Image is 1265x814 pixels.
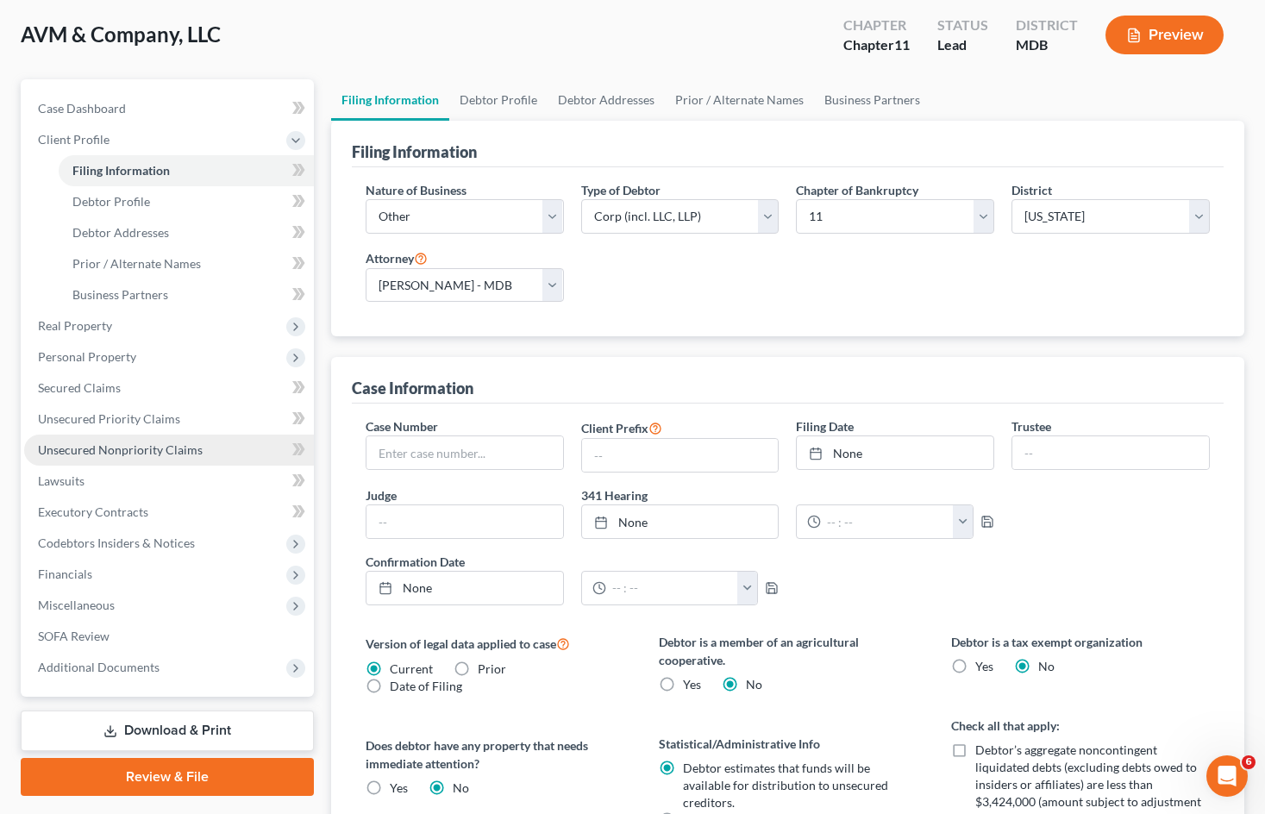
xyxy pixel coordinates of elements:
label: Judge [366,486,397,504]
a: Unsecured Nonpriority Claims [24,435,314,466]
a: Prior / Alternate Names [665,79,814,121]
a: Debtor Addresses [59,217,314,248]
label: District [1011,181,1052,199]
label: Version of legal data applied to case [366,633,624,654]
div: Chapter [843,16,910,35]
span: Prior / Alternate Names [72,256,201,271]
a: None [797,436,993,469]
span: Executory Contracts [38,504,148,519]
label: Type of Debtor [581,181,661,199]
div: MDB [1016,35,1078,55]
label: Does debtor have any property that needs immediate attention? [366,736,624,773]
span: Unsecured Priority Claims [38,411,180,426]
label: Debtor is a tax exempt organization [951,633,1210,651]
input: -- : -- [821,505,953,538]
span: Personal Property [38,349,136,364]
a: Unsecured Priority Claims [24,404,314,435]
div: Filing Information [352,141,477,162]
button: Preview [1105,16,1224,54]
div: Case Information [352,378,473,398]
span: Codebtors Insiders & Notices [38,535,195,550]
span: Case Dashboard [38,101,126,116]
iframe: Intercom live chat [1206,755,1248,797]
a: Filing Information [331,79,449,121]
input: Enter case number... [366,436,563,469]
span: No [746,677,762,692]
a: Filing Information [59,155,314,186]
a: None [582,505,779,538]
span: Additional Documents [38,660,160,674]
span: AVM & Company, LLC [21,22,221,47]
a: Business Partners [59,279,314,310]
span: Client Profile [38,132,110,147]
span: Filing Information [72,163,170,178]
input: -- [1012,436,1209,469]
input: -- [366,505,563,538]
span: Yes [683,677,701,692]
label: Nature of Business [366,181,467,199]
span: Real Property [38,318,112,333]
label: Filing Date [796,417,854,435]
div: Chapter [843,35,910,55]
span: Financials [38,567,92,581]
input: -- : -- [606,572,738,604]
a: Lawsuits [24,466,314,497]
span: SOFA Review [38,629,110,643]
a: Executory Contracts [24,497,314,528]
div: Status [937,16,988,35]
span: Miscellaneous [38,598,115,612]
span: Debtor estimates that funds will be available for distribution to unsecured creditors. [683,761,888,810]
label: Statistical/Administrative Info [659,735,917,753]
label: Chapter of Bankruptcy [796,181,918,199]
span: Current [390,661,433,676]
a: Review & File [21,758,314,796]
span: 11 [894,36,910,53]
span: Secured Claims [38,380,121,395]
label: Attorney [366,247,428,268]
label: Confirmation Date [357,553,788,571]
span: Yes [975,659,993,673]
label: Check all that apply: [951,717,1210,735]
span: No [453,780,469,795]
a: Case Dashboard [24,93,314,124]
a: Debtor Addresses [548,79,665,121]
a: None [366,572,563,604]
div: Lead [937,35,988,55]
span: No [1038,659,1055,673]
label: Case Number [366,417,438,435]
a: Debtor Profile [59,186,314,217]
span: Lawsuits [38,473,85,488]
span: Business Partners [72,287,168,302]
label: 341 Hearing [573,486,1004,504]
div: District [1016,16,1078,35]
label: Debtor is a member of an agricultural cooperative. [659,633,917,669]
label: Trustee [1011,417,1051,435]
span: Prior [478,661,506,676]
span: Debtor Profile [72,194,150,209]
a: Debtor Profile [449,79,548,121]
a: SOFA Review [24,621,314,652]
a: Download & Print [21,711,314,751]
span: Date of Filing [390,679,462,693]
a: Prior / Alternate Names [59,248,314,279]
span: Debtor Addresses [72,225,169,240]
a: Secured Claims [24,373,314,404]
a: Business Partners [814,79,930,121]
span: Unsecured Nonpriority Claims [38,442,203,457]
label: Client Prefix [581,417,662,438]
input: -- [582,439,779,472]
span: 6 [1242,755,1256,769]
span: Yes [390,780,408,795]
